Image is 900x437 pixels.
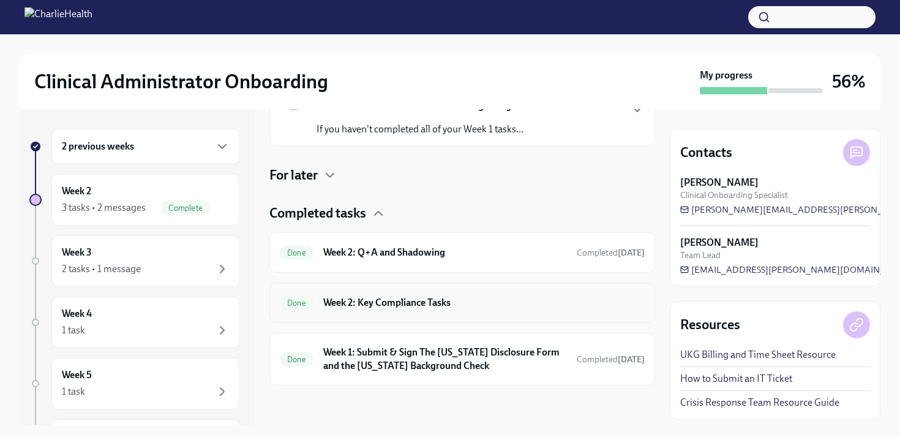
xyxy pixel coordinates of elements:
[29,235,240,287] a: Week 32 tasks • 1 message
[577,354,645,365] span: Completed
[618,354,645,365] strong: [DATE]
[269,204,655,222] div: Completed tasks
[323,246,567,259] h6: Week 2: Q+A and Shadowing
[577,354,645,365] span: September 11th, 2025 21:06
[618,248,645,258] strong: [DATE]
[269,166,318,184] h4: For later
[24,7,92,27] img: CharlieHealth
[51,129,240,164] div: 2 previous weeks
[62,246,92,259] h6: Week 3
[280,243,645,262] a: DoneWeek 2: Q+A and ShadowingCompleted[DATE]
[62,368,92,382] h6: Week 5
[62,385,85,398] div: 1 task
[680,143,732,162] h4: Contacts
[280,248,313,257] span: Done
[317,123,531,136] p: If you haven't completed all of your Week 1 tasks...
[680,236,759,249] strong: [PERSON_NAME]
[680,396,839,409] a: Crisis Response Team Resource Guide
[680,348,836,362] a: UKG Billing and Time Sheet Resource
[269,204,366,222] h4: Completed tasks
[680,372,792,386] a: How to Submit an IT Ticket
[323,346,567,373] h6: Week 1: Submit & Sign The [US_STATE] Disclosure Form and the [US_STATE] Background Check
[62,307,92,321] h6: Week 4
[280,343,645,375] a: DoneWeek 1: Submit & Sign The [US_STATE] Disclosure Form and the [US_STATE] Background CheckCompl...
[62,262,141,276] div: 2 tasks • 1 message
[161,203,210,213] span: Complete
[34,69,328,94] h2: Clinical Administrator Onboarding
[29,358,240,409] a: Week 51 task
[577,247,645,259] span: September 16th, 2025 16:26
[680,249,721,261] span: Team Lead
[62,184,91,198] h6: Week 2
[680,189,788,201] span: Clinical Onboarding Specialist
[29,174,240,226] a: Week 23 tasks • 2 messagesComplete
[577,248,645,258] span: Completed
[29,297,240,348] a: Week 41 task
[269,166,655,184] div: For later
[680,316,740,334] h4: Resources
[680,176,759,189] strong: [PERSON_NAME]
[323,296,645,310] h6: Week 2: Key Compliance Tasks
[700,69,752,82] strong: My progress
[62,201,146,215] div: 3 tasks • 2 messages
[62,140,134,153] h6: 2 previous weeks
[832,70,866,93] h3: 56%
[280,355,313,364] span: Done
[280,293,645,313] a: DoneWeek 2: Key Compliance Tasks
[62,324,85,337] div: 1 task
[280,298,313,308] span: Done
